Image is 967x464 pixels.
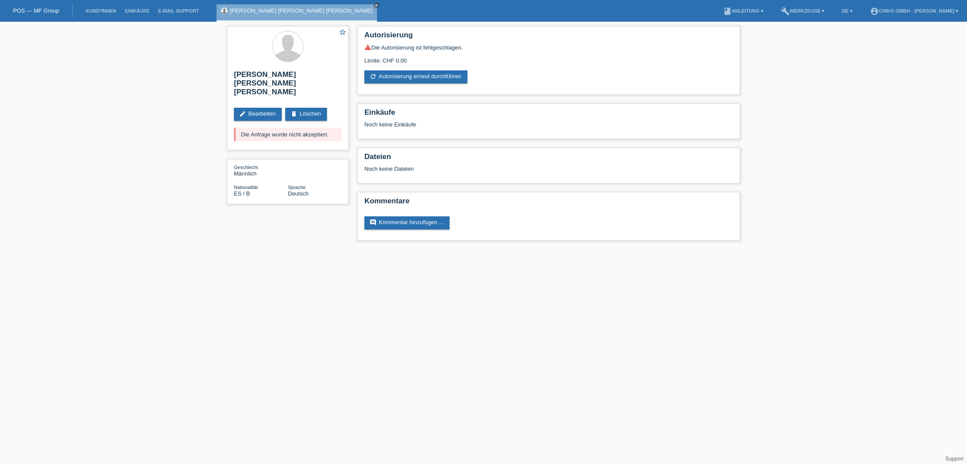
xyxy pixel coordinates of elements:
[723,7,732,16] i: book
[234,165,258,170] span: Geschlecht
[285,108,327,121] a: deleteLöschen
[288,190,309,197] span: Deutsch
[364,121,733,134] div: Noch keine Einkäufe
[364,166,630,172] div: Noch keine Dateien
[234,164,288,177] div: Männlich
[364,108,733,121] h2: Einkäufe
[234,70,342,101] h2: [PERSON_NAME] [PERSON_NAME] [PERSON_NAME]
[339,28,347,37] a: star_border
[370,73,377,80] i: refresh
[777,8,829,13] a: buildWerkzeuge ▾
[339,28,347,36] i: star_border
[373,2,380,8] a: close
[13,7,59,14] a: POS — MF Group
[81,8,120,13] a: Kund*innen
[370,219,377,226] i: comment
[234,190,250,197] span: Spanien / B / 27.01.2025
[374,3,379,7] i: close
[364,44,733,51] div: Die Autorisierung ist fehlgeschlagen.
[364,31,733,44] h2: Autorisierung
[288,185,306,190] span: Sprache
[234,108,282,121] a: editBearbeiten
[866,8,963,13] a: account_circleChiko GmbH - [PERSON_NAME] ▾
[290,110,297,117] i: delete
[364,216,450,229] a: commentKommentar hinzufügen ...
[781,7,790,16] i: build
[870,7,879,16] i: account_circle
[120,8,153,13] a: Einkäufe
[719,8,768,13] a: bookAnleitung ▾
[234,128,342,141] div: Die Anfrage wurde nicht akzeptiert.
[837,8,857,13] a: DE ▾
[239,110,246,117] i: edit
[364,70,467,83] a: refreshAutorisierung erneut durchführen
[364,197,733,210] h2: Kommentare
[364,51,733,64] div: Limite: CHF 0.00
[230,7,373,14] a: [PERSON_NAME] [PERSON_NAME] [PERSON_NAME]
[234,185,258,190] span: Nationalität
[945,456,964,462] a: Support
[364,44,371,51] i: warning
[154,8,203,13] a: E-Mail Support
[364,152,733,166] h2: Dateien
